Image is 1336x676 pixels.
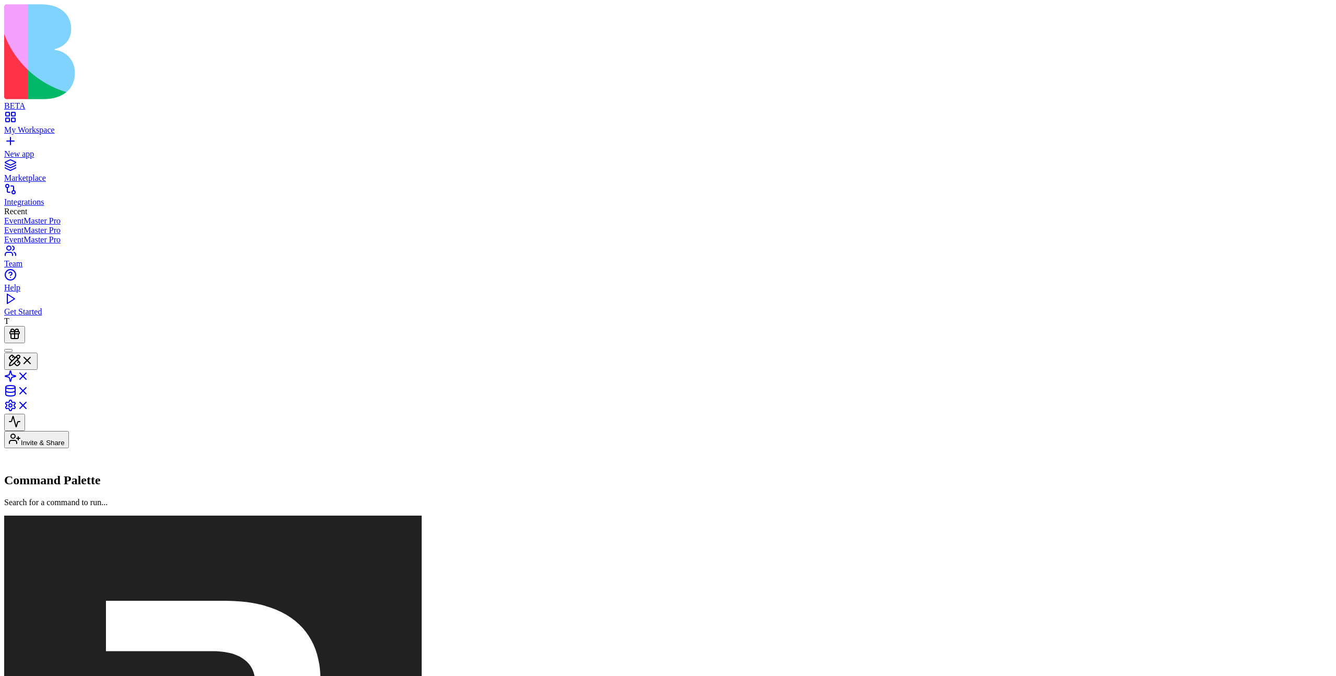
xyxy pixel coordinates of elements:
[4,101,1332,111] div: BETA
[4,92,1332,111] a: BETA
[4,259,1332,269] div: Team
[4,283,1332,293] div: Help
[4,317,9,325] span: T
[4,140,1332,159] a: New app
[4,216,1332,226] a: EventMaster Pro
[4,298,1332,317] a: Get Started
[4,498,1332,507] p: Search for a command to run...
[4,164,1332,183] a: Marketplace
[4,235,1332,244] a: EventMaster Pro
[4,226,1332,235] a: EventMaster Pro
[4,125,1332,135] div: My Workspace
[4,207,27,216] span: Recent
[4,4,424,99] img: logo
[4,197,1332,207] div: Integrations
[4,473,1332,487] h2: Command Palette
[4,188,1332,207] a: Integrations
[4,250,1332,269] a: Team
[4,116,1332,135] a: My Workspace
[4,173,1332,183] div: Marketplace
[4,307,1332,317] div: Get Started
[4,274,1332,293] a: Help
[4,149,1332,159] div: New app
[4,431,69,448] button: Invite & Share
